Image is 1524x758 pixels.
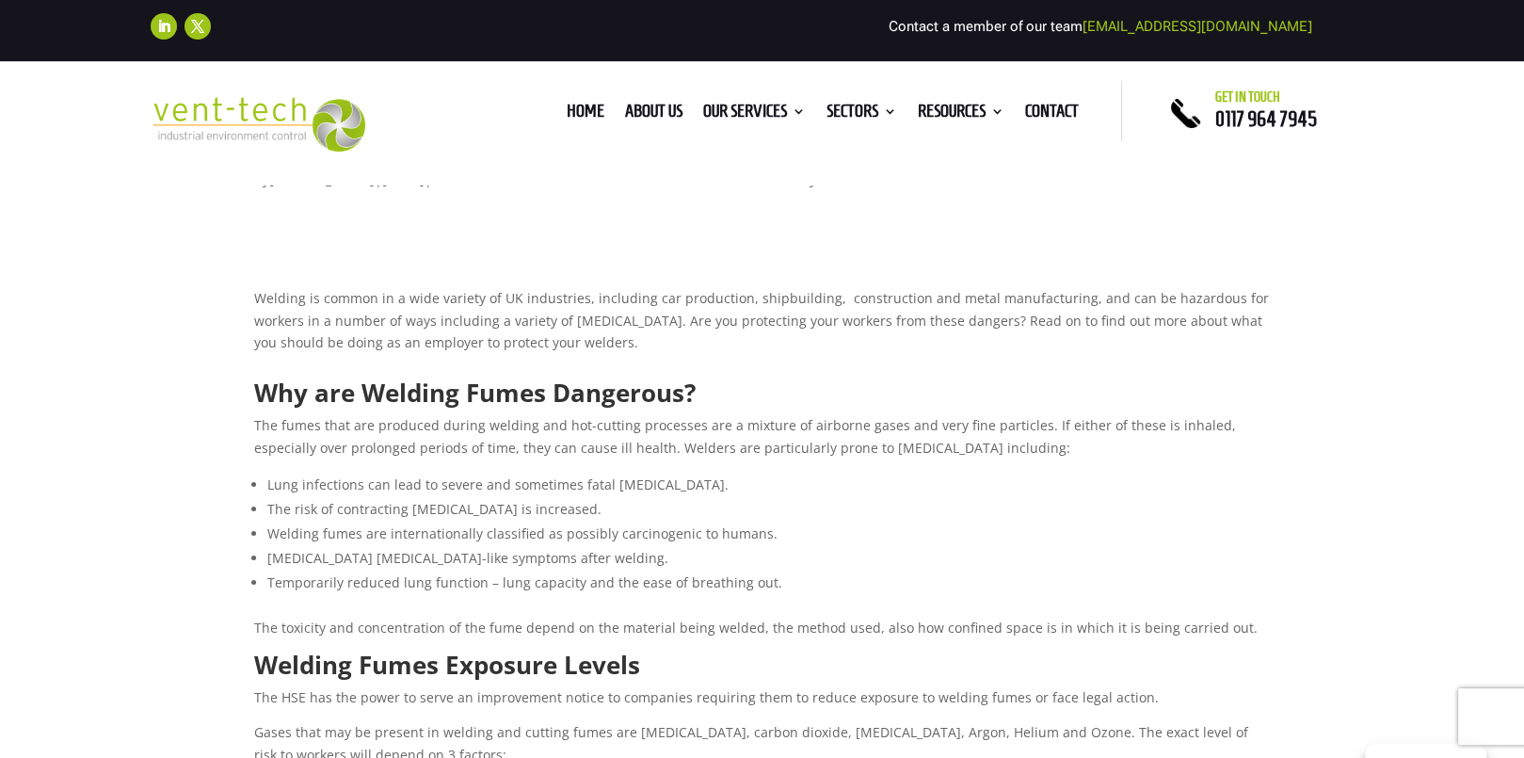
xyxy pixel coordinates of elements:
a: Contact [1025,105,1079,125]
a: Our Services [703,105,806,125]
a: Resources [918,105,1004,125]
strong: Welding Fumes Exposure Levels [254,648,640,682]
p: by | | , , , [254,169,1271,205]
li: [MEDICAL_DATA] [MEDICAL_DATA]-like symptoms after welding. [267,546,1271,571]
li: Welding fumes are internationally classified as possibly carcinogenic to humans. [267,522,1271,546]
p: The toxicity and concentration of the fume depend on the material being welded, the method used, ... [254,617,1271,653]
a: Home [567,105,604,125]
a: [EMAIL_ADDRESS][DOMAIN_NAME] [1083,18,1312,35]
span: Contact a member of our team [889,18,1312,35]
p: Welding is common in a wide variety of UK industries, including car production, shipbuilding, con... [254,287,1271,367]
li: Temporarily reduced lung function – lung capacity and the ease of breathing out. [267,571,1271,595]
strong: Why are Welding Fumes Dangerous? [254,376,696,410]
p: The fumes that are produced during welding and hot-cutting processes are a mixture of airborne ga... [254,414,1271,473]
a: About us [625,105,682,125]
a: Sectors [826,105,897,125]
img: 2023-09-27T08_35_16.549ZVENT-TECH---Clear-background [151,97,366,153]
li: Lung infections can lead to severe and sometimes fatal [MEDICAL_DATA]. [267,473,1271,497]
span: Get in touch [1215,89,1280,105]
li: The risk of contracting [MEDICAL_DATA] is increased. [267,497,1271,522]
a: 0117 964 7945 [1215,107,1317,130]
a: Follow on LinkedIn [151,13,177,40]
a: Follow on X [184,13,211,40]
p: The HSE has the power to serve an improvement notice to companies requiring them to reduce exposu... [254,686,1271,722]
